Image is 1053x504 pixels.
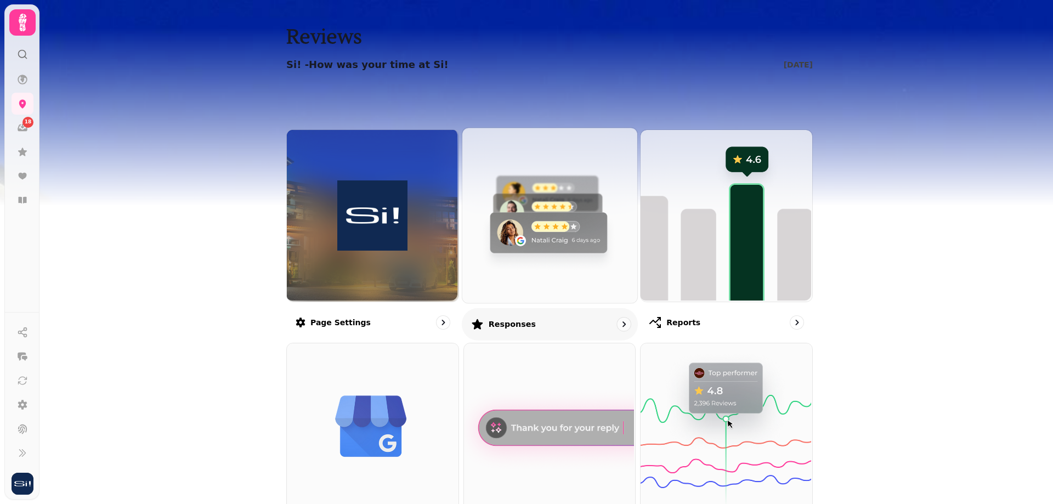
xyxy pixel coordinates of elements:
p: Reports [666,317,700,328]
a: 18 [12,117,33,139]
a: ReportsReports [640,129,813,338]
svg: go to [791,317,802,328]
p: Page settings [310,317,371,328]
span: 18 [25,118,32,126]
img: How was your time at Si! [308,180,437,251]
svg: go to [618,319,629,330]
a: ResponsesResponses [462,127,638,340]
p: [DATE] [784,59,813,70]
img: Responses [461,127,636,302]
p: Responses [488,319,535,330]
button: User avatar [9,473,36,495]
svg: go to [438,317,449,328]
img: Reports [639,129,811,301]
img: User avatar [12,473,33,495]
a: Page settingsHow was your time at Si!Page settings [286,129,459,338]
p: Si! - How was your time at Si! [286,57,449,72]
